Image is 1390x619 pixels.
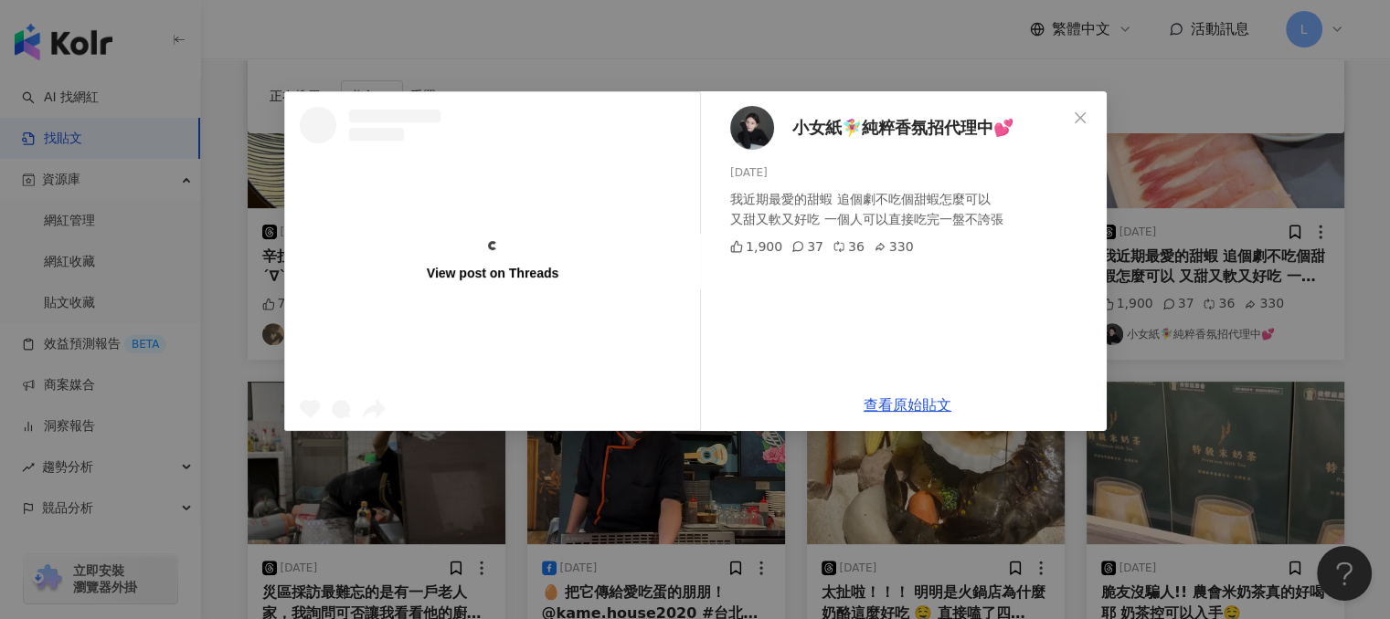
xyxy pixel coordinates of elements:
div: 我近期最愛的甜蝦 追個劇不吃個甜蝦怎麼可以 又甜又軟又好吃 一個人可以直接吃完一盤不誇張 [730,189,1092,229]
div: 330 [873,236,913,257]
a: 查看原始貼文 [864,396,951,414]
a: View post on Threads [285,92,700,430]
div: View post on Threads [426,265,557,281]
div: 37 [791,236,823,257]
span: 小女紙🧚‍♀️純粹香氛招代理中💕 [792,115,1013,141]
div: 1,900 [730,236,782,257]
div: [DATE] [730,164,1092,182]
div: 36 [832,236,864,257]
button: Close [1062,100,1098,136]
span: close [1073,110,1088,125]
img: KOL Avatar [730,106,774,150]
a: KOL Avatar小女紙🧚‍♀️純粹香氛招代理中💕 [730,106,1066,150]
